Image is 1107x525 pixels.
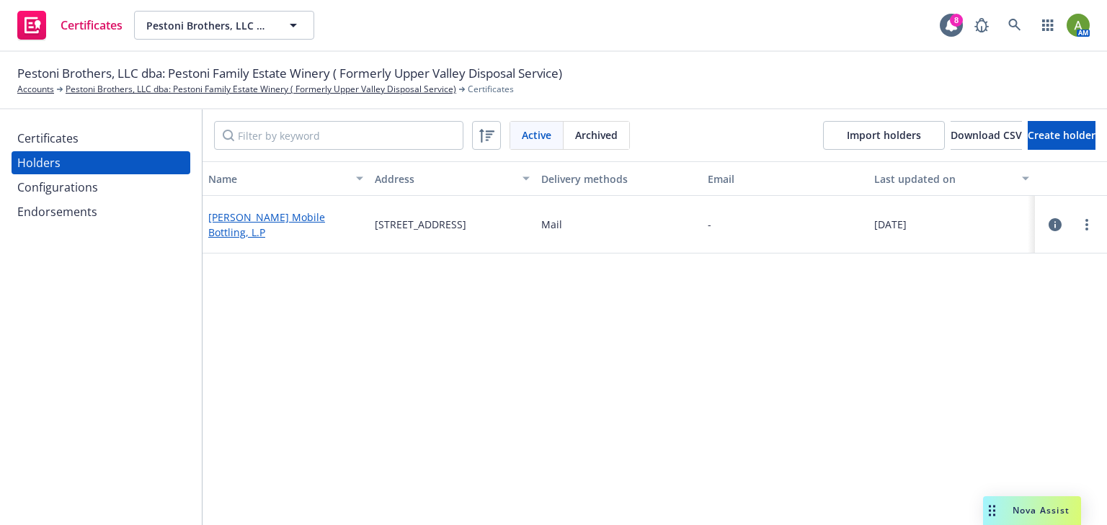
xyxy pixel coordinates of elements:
[369,161,535,196] button: Address
[1067,14,1090,37] img: photo
[203,161,369,196] button: Name
[823,121,945,150] a: Import holders
[12,5,128,45] a: Certificates
[375,171,514,187] div: Address
[214,121,463,150] input: Filter by keyword
[874,217,1029,232] div: [DATE]
[12,176,190,199] a: Configurations
[983,496,1001,525] div: Drag to move
[950,14,963,27] div: 8
[17,200,97,223] div: Endorsements
[1000,11,1029,40] a: Search
[708,217,711,232] div: -
[12,151,190,174] a: Holders
[951,128,1022,142] span: Download CSV
[868,161,1035,196] button: Last updated on
[1033,11,1062,40] a: Switch app
[967,11,996,40] a: Report a Bug
[146,18,271,33] span: Pestoni Brothers, LLC dba: Pestoni Family Estate Winery ( Formerly Upper Valley Disposal Service)
[951,121,1022,150] button: Download CSV
[17,127,79,150] div: Certificates
[575,127,618,143] span: Archived
[1028,121,1095,150] button: Create holder
[17,83,54,96] a: Accounts
[66,83,456,96] a: Pestoni Brothers, LLC dba: Pestoni Family Estate Winery ( Formerly Upper Valley Disposal Service)
[61,19,123,31] span: Certificates
[535,161,702,196] button: Delivery methods
[708,171,863,187] div: Email
[522,127,551,143] span: Active
[17,176,98,199] div: Configurations
[468,83,514,96] span: Certificates
[541,171,696,187] div: Delivery methods
[874,171,1013,187] div: Last updated on
[12,200,190,223] a: Endorsements
[208,210,325,239] a: [PERSON_NAME] Mobile Bottling, L.P
[208,171,347,187] div: Name
[17,151,61,174] div: Holders
[12,127,190,150] a: Certificates
[847,128,921,142] span: Import holders
[983,496,1081,525] button: Nova Assist
[1028,128,1095,142] span: Create holder
[541,217,696,232] div: Mail
[1013,504,1070,516] span: Nova Assist
[1078,216,1095,233] a: more
[134,11,314,40] button: Pestoni Brothers, LLC dba: Pestoni Family Estate Winery ( Formerly Upper Valley Disposal Service)
[375,217,466,232] span: [STREET_ADDRESS]
[702,161,868,196] button: Email
[17,64,562,83] span: Pestoni Brothers, LLC dba: Pestoni Family Estate Winery ( Formerly Upper Valley Disposal Service)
